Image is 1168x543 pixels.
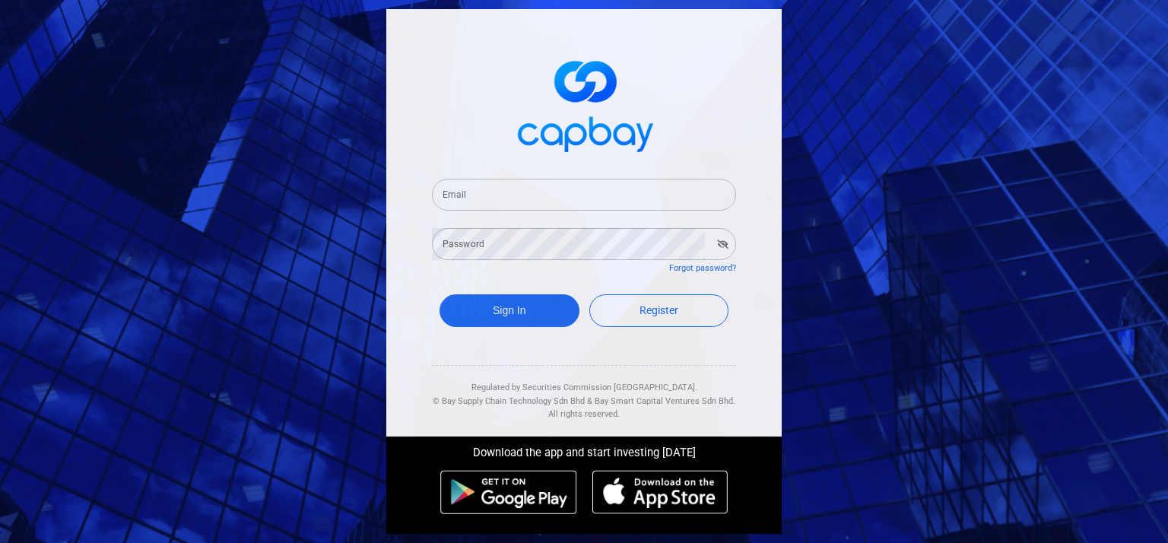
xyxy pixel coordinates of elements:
a: Register [589,294,729,327]
span: Register [640,304,678,316]
div: Download the app and start investing [DATE] [375,437,793,462]
a: Forgot password? [669,263,736,273]
img: ios [592,470,728,514]
span: © Bay Supply Chain Technology Sdn Bhd [433,396,585,406]
button: Sign In [440,294,579,327]
div: Regulated by Securities Commission [GEOGRAPHIC_DATA]. & All rights reserved. [432,366,736,421]
img: android [440,470,577,514]
span: Bay Smart Capital Ventures Sdn Bhd. [595,396,735,406]
img: logo [508,47,660,160]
